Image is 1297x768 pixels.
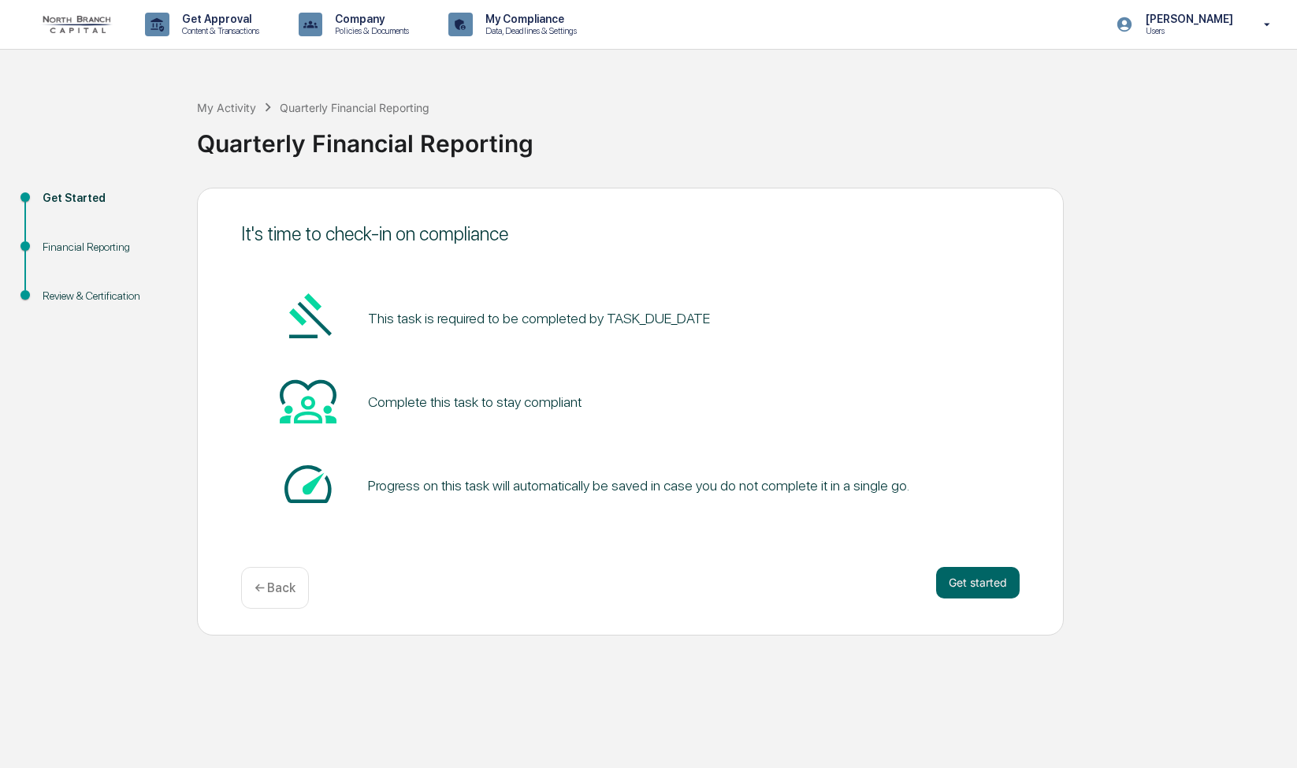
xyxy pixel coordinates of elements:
[368,393,582,410] div: Complete this task to stay compliant
[280,372,336,429] img: Heart
[936,567,1020,598] button: Get started
[322,25,417,36] p: Policies & Documents
[473,25,585,36] p: Data, Deadlines & Settings
[1133,25,1241,36] p: Users
[169,25,267,36] p: Content & Transactions
[1133,13,1241,25] p: [PERSON_NAME]
[280,101,429,114] div: Quarterly Financial Reporting
[280,289,336,345] img: Gavel
[241,222,1020,245] div: It's time to check-in on compliance
[43,190,172,207] div: Get Started
[368,477,909,494] div: Progress on this task will automatically be saved in case you do not complete it in a single go.
[473,13,585,25] p: My Compliance
[169,13,267,25] p: Get Approval
[43,288,172,304] div: Review & Certification
[322,13,417,25] p: Company
[38,16,113,33] img: logo
[197,117,1289,158] div: Quarterly Financial Reporting
[368,308,710,329] pre: This task is required to be completed by TASK_DUE_DATE
[280,456,336,513] img: Speed-dial
[255,580,295,595] p: ← Back
[197,101,256,114] div: My Activity
[43,239,172,255] div: Financial Reporting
